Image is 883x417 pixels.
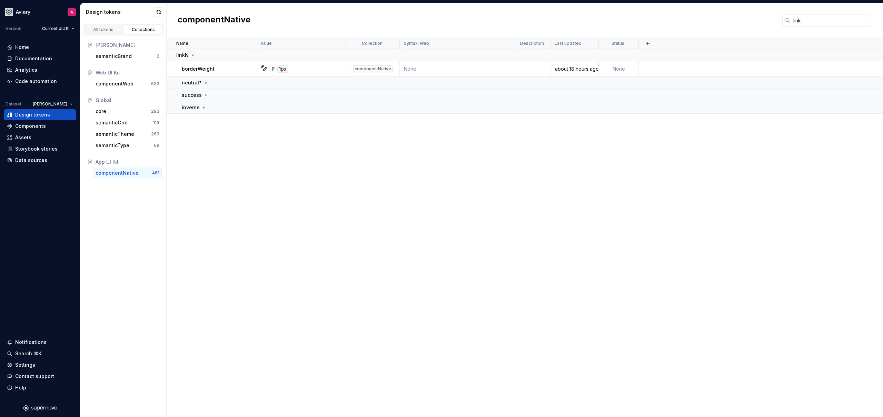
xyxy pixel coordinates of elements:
[96,119,128,126] div: semanticGrid
[5,8,13,16] img: 256e2c79-9abd-4d59-8978-03feab5a3943.png
[4,109,76,120] a: Design tokens
[182,79,202,86] p: neutral*
[4,76,76,87] a: Code automation
[551,65,598,72] div: about 18 hours ago
[96,69,159,76] div: Web UI Kit
[178,14,250,27] h2: componentNative
[16,9,30,16] div: Aviary
[96,159,159,165] div: App UI Kit
[362,41,383,46] p: Collection
[15,145,58,152] div: Storybook stories
[353,65,393,72] div: componentNative
[93,106,162,117] button: core293
[15,157,47,164] div: Data sources
[4,143,76,154] a: Storybook stories
[4,371,76,382] button: Contact support
[4,53,76,64] a: Documentation
[96,42,159,49] div: [PERSON_NAME]
[15,384,26,391] div: Help
[15,134,31,141] div: Assets
[176,52,189,59] p: linkN
[520,41,544,46] p: Description
[15,78,57,85] div: Code automation
[400,61,516,77] td: None
[15,67,37,73] div: Analytics
[4,64,76,75] a: Analytics
[15,339,47,346] div: Notifications
[1,4,79,19] button: AviaryA
[182,92,202,99] p: success
[15,123,46,130] div: Components
[153,120,159,125] div: 113
[39,24,77,33] button: Current draft
[612,41,624,46] p: Status
[15,350,41,357] div: Search ⌘K
[96,170,139,176] div: componentNative
[599,61,639,77] td: None
[151,131,159,137] div: 266
[182,65,215,72] p: borderWeight
[96,131,134,138] div: semanticTheme
[15,362,35,368] div: Settings
[93,167,162,179] button: componentNative461
[182,104,200,111] p: inverse
[4,42,76,53] a: Home
[157,53,159,59] div: 2
[86,9,154,16] div: Design tokens
[15,373,54,380] div: Contact support
[93,140,162,151] button: semanticType69
[96,97,159,104] div: Global
[404,41,429,46] p: Syntax: Web
[30,99,76,109] button: [PERSON_NAME]
[791,14,872,27] input: Search in tokens...
[126,27,161,32] div: Collections
[260,41,272,46] p: Value
[277,65,288,73] div: 1px
[6,26,21,31] div: Version
[4,155,76,166] a: Data sources
[555,41,582,46] p: Last updated
[151,109,159,114] div: 293
[15,44,29,51] div: Home
[6,101,21,107] div: Dataset
[4,132,76,143] a: Assets
[152,170,159,176] div: 461
[176,41,188,46] p: Name
[15,55,52,62] div: Documentation
[4,382,76,393] button: Help
[4,348,76,359] button: Search ⌘K
[96,53,132,60] div: semanticBrand
[42,26,69,31] span: Current draft
[93,78,162,89] button: componentWeb633
[93,129,162,140] button: semanticTheme266
[96,80,133,87] div: componentWeb
[93,51,162,62] button: semanticBrand2
[86,27,121,32] div: All tokens
[93,117,162,128] button: semanticGrid113
[96,142,129,149] div: semanticType
[15,111,50,118] div: Design tokens
[154,143,159,148] div: 69
[33,101,67,107] span: [PERSON_NAME]
[23,405,57,411] svg: Supernova Logo
[4,337,76,348] button: Notifications
[70,9,73,15] div: A
[96,108,106,115] div: core
[4,121,76,132] a: Components
[151,81,159,87] div: 633
[4,359,76,370] a: Settings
